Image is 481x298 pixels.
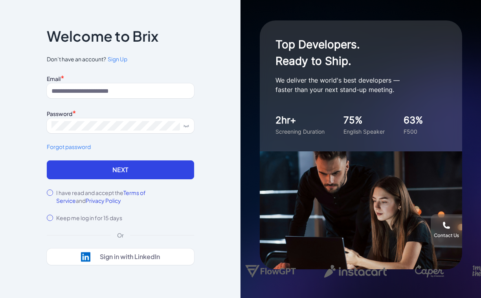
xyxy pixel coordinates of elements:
a: Sign Up [106,55,127,63]
div: English Speaker [343,127,385,136]
label: Email [47,75,61,82]
span: Privacy Policy [86,197,121,204]
p: Welcome to Brix [47,30,158,42]
div: Screening Duration [275,127,325,136]
span: Don’t have an account? [47,55,194,63]
span: Sign Up [108,55,127,63]
div: Contact Us [434,232,459,239]
div: 63% [404,113,423,127]
p: We deliver the world's best developers — faster than your next stand-up meeting. [275,75,433,94]
div: Or [111,231,130,239]
a: Forgot password [47,143,194,151]
div: 75% [343,113,385,127]
button: Contact Us [431,214,462,246]
div: Sign in with LinkedIn [100,253,160,261]
label: Password [47,110,72,117]
button: Sign in with LinkedIn [47,248,194,265]
div: F500 [404,127,423,136]
h1: Top Developers. Ready to Ship. [275,36,433,69]
label: I have read and accept the and [56,189,194,204]
div: 2hr+ [275,113,325,127]
label: Keep me log in for 15 days [56,214,122,222]
button: Next [47,160,194,179]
